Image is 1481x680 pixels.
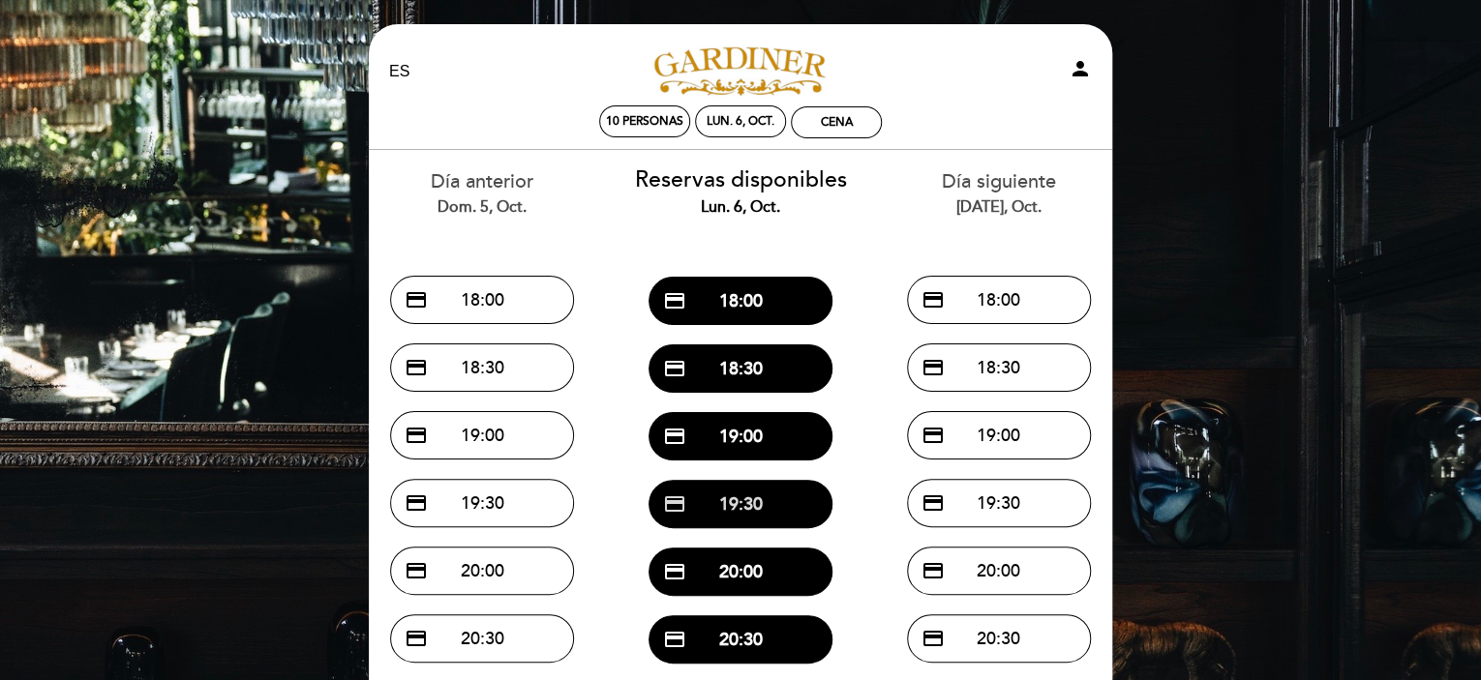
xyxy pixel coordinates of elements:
[390,411,574,459] button: credit_card 19:00
[907,343,1091,392] button: credit_card 18:30
[626,164,856,219] div: Reservas disponibles
[922,559,945,582] span: credit_card
[707,114,774,129] div: lun. 6, oct.
[649,615,832,664] button: credit_card 20:30
[368,168,597,218] div: Día anterior
[907,547,1091,595] button: credit_card 20:00
[663,492,686,516] span: credit_card
[663,628,686,651] span: credit_card
[907,411,1091,459] button: credit_card 19:00
[405,288,428,311] span: credit_card
[620,45,861,99] a: [PERSON_NAME]
[626,196,856,219] div: lun. 6, oct.
[663,289,686,312] span: credit_card
[907,614,1091,663] button: credit_card 20:30
[907,479,1091,527] button: credit_card 19:30
[405,627,428,650] span: credit_card
[390,343,574,392] button: credit_card 18:30
[649,412,832,460] button: credit_card 19:00
[405,491,428,515] span: credit_card
[663,560,686,583] span: credit_card
[390,547,574,595] button: credit_card 20:00
[884,168,1113,218] div: Día siguiente
[663,357,686,380] span: credit_card
[1069,57,1092,87] button: person
[606,114,683,129] span: 10 personas
[390,614,574,663] button: credit_card 20:30
[649,480,832,528] button: credit_card 19:30
[405,559,428,582] span: credit_card
[1069,57,1092,80] i: person
[390,479,574,527] button: credit_card 19:30
[405,356,428,379] span: credit_card
[405,424,428,447] span: credit_card
[649,277,832,325] button: credit_card 18:00
[368,196,597,219] div: dom. 5, oct.
[922,424,945,447] span: credit_card
[663,425,686,448] span: credit_card
[922,288,945,311] span: credit_card
[649,344,832,393] button: credit_card 18:30
[922,491,945,515] span: credit_card
[907,276,1091,324] button: credit_card 18:00
[821,115,853,130] div: Cena
[390,276,574,324] button: credit_card 18:00
[922,627,945,650] span: credit_card
[649,547,832,596] button: credit_card 20:00
[884,196,1113,219] div: [DATE], oct.
[922,356,945,379] span: credit_card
